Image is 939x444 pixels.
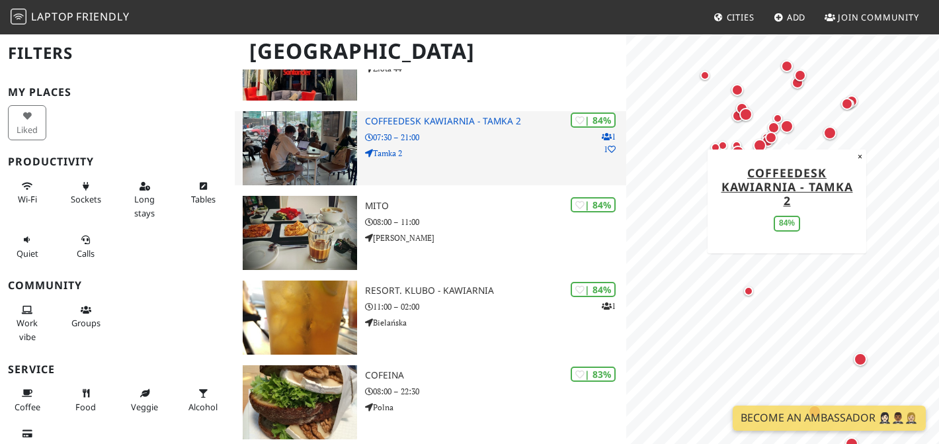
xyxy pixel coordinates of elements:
button: Work vibe [8,299,46,347]
div: Map marker [851,350,870,369]
button: Wi-Fi [8,175,46,210]
h2: Filters [8,33,227,73]
p: Polna [365,401,626,414]
div: Map marker [765,119,782,136]
span: Long stays [134,193,155,218]
button: Food [67,382,105,418]
div: Map marker [737,105,755,124]
p: Bielańska [365,316,626,329]
img: Coffeedesk Kawiarnia - Tamka 2 [243,111,357,185]
h3: Coffeedesk Kawiarnia - Tamka 2 [365,116,626,127]
div: Map marker [843,93,860,110]
span: Veggie [131,401,158,413]
p: 08:00 – 11:00 [365,216,626,228]
div: Map marker [729,138,745,154]
div: Map marker [778,117,796,136]
h3: MiTo [365,200,626,212]
div: Map marker [778,58,796,75]
span: Laptop [31,9,74,24]
div: Map marker [697,67,713,83]
div: 84% [774,216,800,231]
button: Tables [184,175,222,210]
span: Power sockets [71,193,101,205]
div: Map marker [733,100,751,117]
span: Work-friendly tables [191,193,216,205]
button: Coffee [8,382,46,418]
div: Map marker [789,74,806,91]
span: Cities [727,11,755,23]
h3: Community [8,279,227,292]
div: Map marker [741,283,756,299]
div: Map marker [729,81,746,99]
button: Groups [67,299,105,334]
p: 08:00 – 22:30 [365,385,626,398]
p: 11:00 – 02:00 [365,300,626,313]
p: 1 [602,300,616,312]
h3: Service [8,363,227,376]
div: Map marker [838,95,856,112]
div: Map marker [821,124,839,142]
span: Quiet [17,247,38,259]
div: Map marker [715,138,731,154]
h1: [GEOGRAPHIC_DATA] [239,33,624,69]
button: Long stays [126,175,164,224]
button: Close popup [854,150,866,164]
a: Coffeedesk Kawiarnia - Tamka 2 [721,165,852,208]
span: Friendly [76,9,129,24]
span: Coffee [15,401,40,413]
p: Tamka 2 [365,147,626,159]
div: Map marker [758,130,774,146]
img: MiTo [243,196,357,270]
div: Map marker [729,107,747,124]
div: Map marker [729,143,747,161]
img: LaptopFriendly [11,9,26,24]
img: Cofeina [243,365,357,439]
div: Map marker [762,129,780,146]
a: Join Community [819,5,924,29]
a: Resort. Klubo - kawiarnia | 84% 1 Resort. Klubo - kawiarnia 11:00 – 02:00 Bielańska [235,281,626,355]
a: MiTo | 84% MiTo 08:00 – 11:00 [PERSON_NAME] [235,196,626,270]
button: Sockets [67,175,105,210]
div: Map marker [792,67,809,84]
span: Stable Wi-Fi [18,193,37,205]
a: LaptopFriendly LaptopFriendly [11,6,130,29]
button: Alcohol [184,382,222,418]
div: Map marker [842,96,858,112]
div: | 83% [571,367,616,382]
img: Resort. Klubo - kawiarnia [243,281,357,355]
p: 07:30 – 21:00 [365,131,626,144]
span: Alcohol [188,401,218,413]
div: | 84% [571,112,616,128]
div: | 84% [571,197,616,212]
span: Group tables [71,317,101,329]
h3: My Places [8,86,227,99]
div: | 84% [571,282,616,297]
div: Map marker [751,136,769,155]
p: [PERSON_NAME] [365,232,626,244]
span: Join Community [838,11,919,23]
div: Map marker [708,140,723,155]
button: Veggie [126,382,164,418]
span: Add [787,11,806,23]
a: Add [768,5,811,29]
span: Video/audio calls [77,247,95,259]
div: Map marker [770,111,786,126]
a: Cofeina | 83% Cofeina 08:00 – 22:30 Polna [235,365,626,439]
a: Cities [708,5,760,29]
button: Calls [67,229,105,264]
span: People working [17,317,38,342]
button: Quiet [8,229,46,264]
a: Coffeedesk Kawiarnia - Tamka 2 | 84% 11 Coffeedesk Kawiarnia - Tamka 2 07:30 – 21:00 Tamka 2 [235,111,626,185]
span: Food [75,401,96,413]
h3: Productivity [8,155,227,168]
div: Map marker [759,132,776,150]
p: 1 1 [602,130,616,155]
h3: Resort. Klubo - kawiarnia [365,285,626,296]
h3: Cofeina [365,370,626,381]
